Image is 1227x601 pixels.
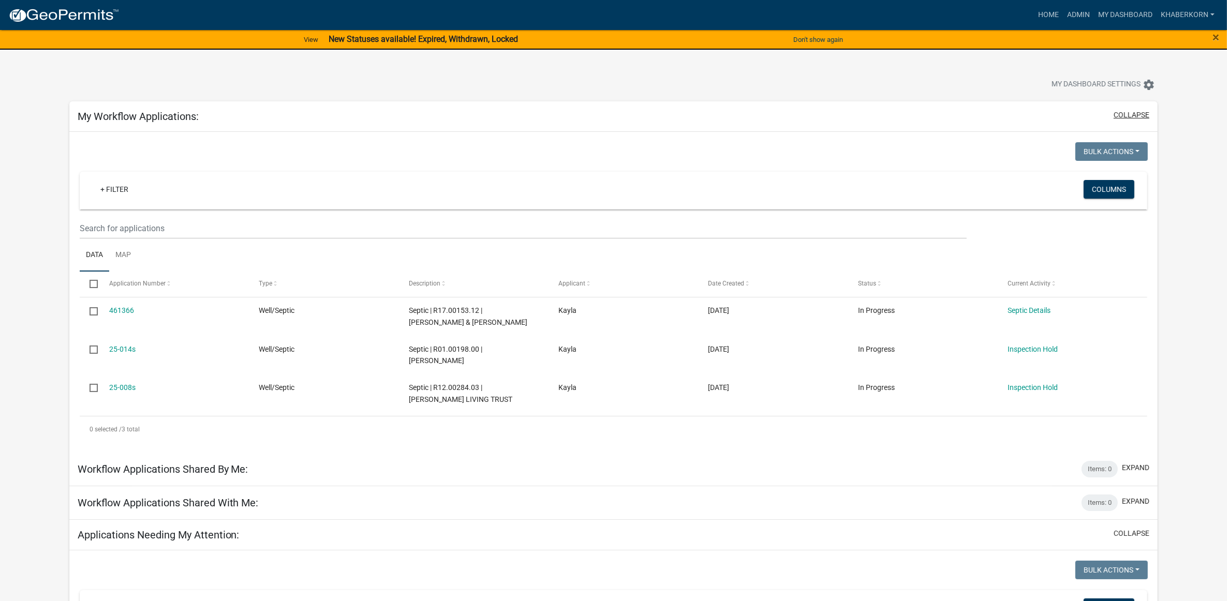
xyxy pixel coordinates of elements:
[92,180,137,199] a: + Filter
[558,306,576,314] span: Kayla
[1122,462,1149,473] button: expand
[109,345,136,353] a: 25-014s
[1084,180,1134,199] button: Columns
[1094,5,1157,25] a: My Dashboard
[259,383,294,392] span: Well/Septic
[1008,280,1051,287] span: Current Activity
[1213,30,1219,44] span: ×
[249,272,398,296] datatable-header-cell: Type
[409,345,482,365] span: Septic | R01.00198.00 | LLOYD A BUDENSIEK
[409,383,512,403] span: Septic | R12.00284.03 | DONDLINGER LIVING TRUST
[1143,79,1155,91] i: settings
[80,272,99,296] datatable-header-cell: Select
[78,529,240,541] h5: Applications Needing My Attention:
[1034,5,1063,25] a: Home
[1114,110,1149,121] button: collapse
[558,383,576,392] span: Kayla
[789,31,847,48] button: Don't show again
[858,383,895,392] span: In Progress
[1075,142,1148,161] button: Bulk Actions
[1122,496,1149,507] button: expand
[858,280,876,287] span: Status
[858,345,895,353] span: In Progress
[1213,31,1219,43] button: Close
[78,110,199,123] h5: My Workflow Applications:
[399,272,549,296] datatable-header-cell: Description
[708,280,745,287] span: Date Created
[300,31,322,48] a: View
[80,416,1148,442] div: 3 total
[708,383,730,392] span: 05/01/2025
[80,218,967,239] input: Search for applications
[1008,383,1058,392] a: Inspection Hold
[80,239,109,272] a: Data
[259,345,294,353] span: Well/Septic
[109,280,166,287] span: Application Number
[90,426,122,433] span: 0 selected /
[1075,561,1148,579] button: Bulk Actions
[99,272,249,296] datatable-header-cell: Application Number
[708,345,730,353] span: 05/23/2025
[409,280,440,287] span: Description
[698,272,848,296] datatable-header-cell: Date Created
[1052,79,1141,91] span: My Dashboard Settings
[848,272,998,296] datatable-header-cell: Status
[558,280,585,287] span: Applicant
[109,383,136,392] a: 25-008s
[558,345,576,353] span: Kayla
[858,306,895,314] span: In Progress
[259,306,294,314] span: Well/Septic
[1082,461,1118,477] div: Items: 0
[109,239,137,272] a: Map
[259,280,272,287] span: Type
[1043,74,1163,95] button: My Dashboard Settingssettings
[1008,306,1051,314] a: Septic Details
[1008,345,1058,353] a: Inspection Hold
[1063,5,1094,25] a: Admin
[1157,5,1219,25] a: khaberkorn
[1114,528,1149,539] button: collapse
[708,306,730,314] span: 08/08/2025
[78,463,248,475] h5: Workflow Applications Shared By Me:
[549,272,698,296] datatable-header-cell: Applicant
[1082,494,1118,511] div: Items: 0
[329,34,518,44] strong: New Statuses available! Expired, Withdrawn, Locked
[109,306,134,314] a: 461366
[998,272,1147,296] datatable-header-cell: Current Activity
[78,497,259,509] h5: Workflow Applications Shared With Me:
[69,132,1158,453] div: collapse
[409,306,527,326] span: Septic | R17.00153.12 | RUSSELL & ASHLEY RILEY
